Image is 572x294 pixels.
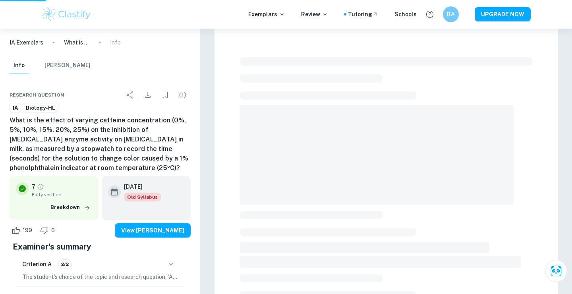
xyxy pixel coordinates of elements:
[423,8,437,21] button: Help and Feedback
[64,38,89,47] p: What is the effect of varying caffeine concentration (0%, 5%, 10%, 15%, 20%, 25%) on the inhibiti...
[10,38,43,47] a: IA Exemplars
[58,261,71,268] span: 2/2
[48,201,92,213] button: Breakdown
[124,193,161,201] div: Starting from the May 2025 session, the Biology IA requirements have changed. It's OK to refer to...
[348,10,379,19] a: Tutoring
[157,87,173,103] div: Bookmark
[32,191,92,198] span: Fully verified
[124,182,155,191] h6: [DATE]
[38,224,59,237] div: Dislike
[10,104,21,112] span: IA
[23,104,58,112] span: Biology-HL
[41,6,92,22] img: Clastify logo
[13,241,187,253] h5: Examiner's summary
[545,260,567,282] button: Ask Clai
[446,10,456,19] h6: BA
[23,103,58,113] a: Biology-HL
[32,182,35,191] p: 7
[10,116,191,173] h6: What is the effect of varying caffeine concentration (0%, 5%, 10%, 15%, 20%, 25%) on the inhibiti...
[10,91,64,99] span: Research question
[10,57,29,74] button: Info
[10,103,21,113] a: IA
[301,10,328,19] p: Review
[10,224,37,237] div: Like
[122,87,138,103] div: Share
[47,226,59,234] span: 6
[443,6,459,22] button: BA
[44,57,91,74] button: [PERSON_NAME]
[18,226,37,234] span: 199
[115,223,191,238] button: View [PERSON_NAME]
[140,87,156,103] div: Download
[124,193,161,201] span: Old Syllabus
[248,10,285,19] p: Exemplars
[394,10,417,19] a: Schools
[475,7,531,21] button: UPGRADE NOW
[110,38,121,47] p: Info
[22,273,178,281] p: The student's choice of the topic and research question, 'An Investigation of [PERSON_NAME]’s Inh...
[37,183,44,190] a: Grade fully verified
[22,260,52,269] h6: Criterion A
[175,87,191,103] div: Report issue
